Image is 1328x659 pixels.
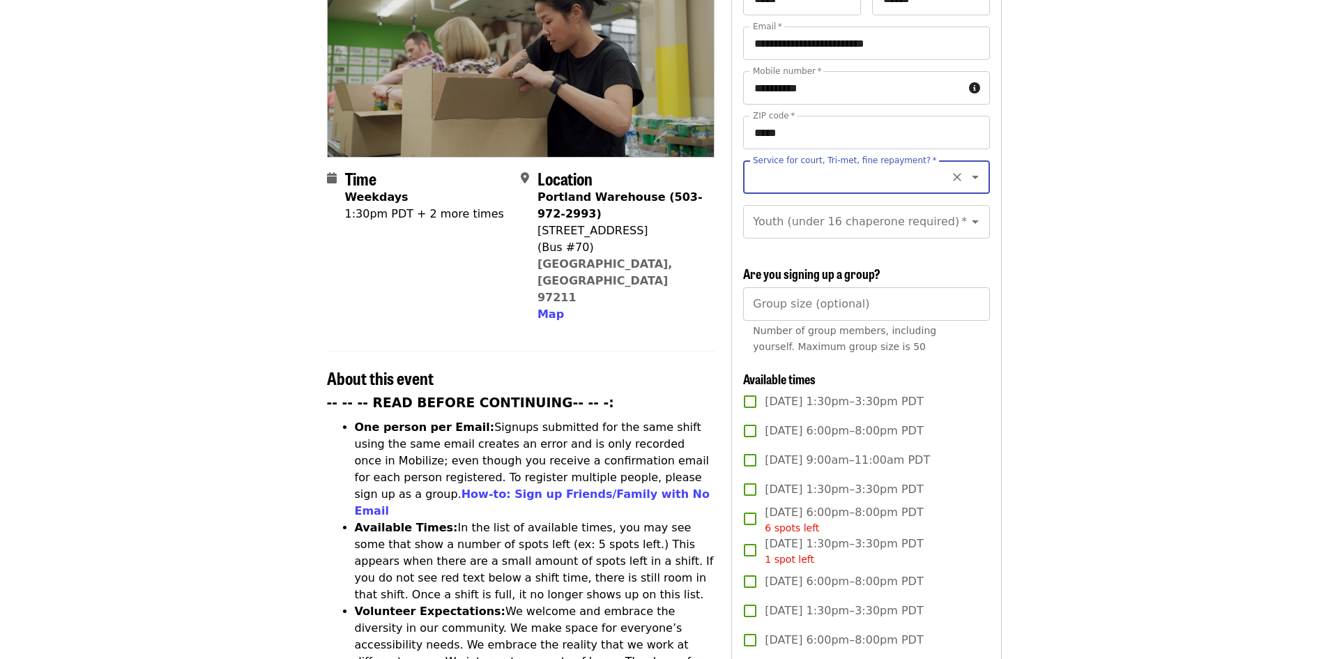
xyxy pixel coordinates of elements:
button: Open [966,167,985,187]
span: [DATE] 1:30pm–3:30pm PDT [765,481,923,498]
input: Email [743,26,989,60]
input: Mobile number [743,71,963,105]
span: Number of group members, including yourself. Maximum group size is 50 [753,325,936,352]
i: map-marker-alt icon [521,172,529,185]
label: ZIP code [753,112,795,120]
strong: Volunteer Expectations: [355,605,506,618]
strong: Portland Warehouse (503-972-2993) [537,190,703,220]
li: Signups submitted for the same shift using the same email creates an error and is only recorded o... [355,419,715,520]
button: Clear [947,167,967,187]
span: [DATE] 6:00pm–8:00pm PDT [765,632,923,649]
span: About this event [327,365,434,390]
button: Open [966,212,985,232]
span: [DATE] 1:30pm–3:30pm PDT [765,603,923,619]
span: Map [537,308,564,321]
strong: Available Times: [355,521,458,534]
span: Available times [743,370,816,388]
label: Email [753,22,782,31]
span: Location [537,166,593,190]
div: 1:30pm PDT + 2 more times [345,206,504,222]
span: [DATE] 6:00pm–8:00pm PDT [765,573,923,590]
span: [DATE] 6:00pm–8:00pm PDT [765,504,923,536]
input: [object Object] [743,287,989,321]
i: calendar icon [327,172,337,185]
input: ZIP code [743,116,989,149]
button: Map [537,306,564,323]
span: Time [345,166,376,190]
a: How-to: Sign up Friends/Family with No Email [355,487,710,517]
span: Are you signing up a group? [743,264,880,282]
span: [DATE] 9:00am–11:00am PDT [765,452,930,469]
span: [DATE] 1:30pm–3:30pm PDT [765,536,923,567]
span: [DATE] 1:30pm–3:30pm PDT [765,393,923,410]
div: [STREET_ADDRESS] [537,222,703,239]
label: Service for court, Tri-met, fine repayment? [753,156,937,165]
span: 1 spot left [765,554,814,565]
strong: Weekdays [345,190,409,204]
span: [DATE] 6:00pm–8:00pm PDT [765,423,923,439]
label: Mobile number [753,67,821,75]
strong: -- -- -- READ BEFORE CONTINUING-- -- -: [327,395,614,410]
a: [GEOGRAPHIC_DATA], [GEOGRAPHIC_DATA] 97211 [537,257,673,304]
div: (Bus #70) [537,239,703,256]
strong: One person per Email: [355,421,495,434]
span: 6 spots left [765,522,819,533]
i: circle-info icon [969,82,980,95]
li: In the list of available times, you may see some that show a number of spots left (ex: 5 spots le... [355,520,715,603]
